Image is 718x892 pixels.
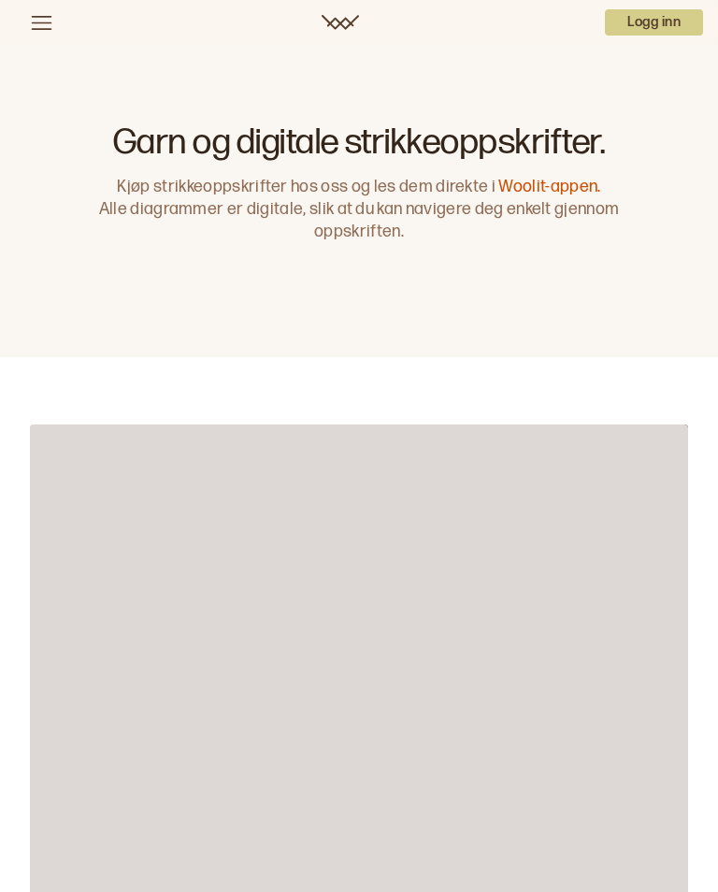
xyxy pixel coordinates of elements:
a: Woolit [322,15,359,30]
p: Logg inn [605,9,703,36]
button: User dropdown [605,9,703,36]
a: Woolit-appen. [498,177,600,196]
h1: Garn og digitale strikkeoppskrifter. [90,125,628,161]
p: Kjøp strikkeoppskrifter hos oss og les dem direkte i Alle diagrammer er digitale, slik at du kan ... [90,176,628,243]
